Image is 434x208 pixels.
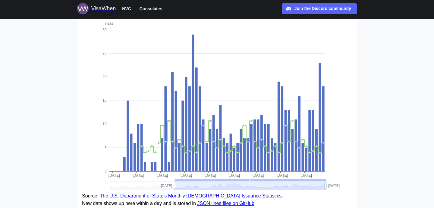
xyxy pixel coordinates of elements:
[300,173,312,178] text: [DATE]
[204,173,216,178] text: [DATE]
[253,173,264,178] text: [DATE]
[294,5,351,12] div: Join the Discord community
[119,5,134,13] button: NVC
[105,169,107,173] text: 0
[105,21,113,26] text: visas
[122,5,131,12] span: NVC
[276,173,288,178] text: [DATE]
[77,3,89,14] img: Logo for VisaWhen
[328,183,340,188] text: [DATE]
[161,183,172,188] text: [DATE]
[102,51,107,55] text: 25
[108,173,120,178] text: [DATE]
[105,145,107,150] text: 5
[181,173,192,178] text: [DATE]
[91,5,116,13] div: VisaWhen
[137,5,165,13] button: Consulates
[102,122,107,126] text: 10
[77,3,116,14] a: Logo for VisaWhen VisaWhen
[82,192,352,207] figcaption: Source: . New data shows up here within a day and is stored in .
[102,98,107,103] text: 15
[197,201,254,206] a: JSON lines files on GitHub
[228,173,240,178] text: [DATE]
[132,173,144,178] text: [DATE]
[102,28,107,32] text: 30
[156,173,168,178] text: [DATE]
[100,193,281,198] a: The U.S. Department of State’s Monthly [DEMOGRAPHIC_DATA] Issuance Statistics
[102,75,107,79] text: 20
[140,5,162,12] span: Consulates
[282,3,357,14] a: Join the Discord community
